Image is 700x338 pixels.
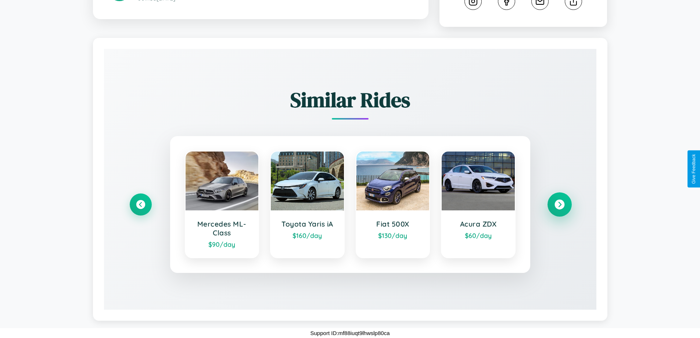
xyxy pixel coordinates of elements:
h2: Similar Rides [130,86,571,114]
h3: Fiat 500X [364,220,422,228]
a: Acura ZDX$60/day [441,151,516,258]
div: $ 90 /day [193,240,251,248]
h3: Acura ZDX [449,220,507,228]
a: Fiat 500X$130/day [356,151,430,258]
h3: Mercedes ML-Class [193,220,251,237]
a: Toyota Yaris iA$160/day [270,151,345,258]
div: Give Feedback [691,154,696,184]
h3: Toyota Yaris iA [278,220,337,228]
p: Support ID: mf88iuqt9lhwslp80ca [310,328,390,338]
div: $ 60 /day [449,231,507,239]
a: Mercedes ML-Class$90/day [185,151,259,258]
div: $ 130 /day [364,231,422,239]
div: $ 160 /day [278,231,337,239]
